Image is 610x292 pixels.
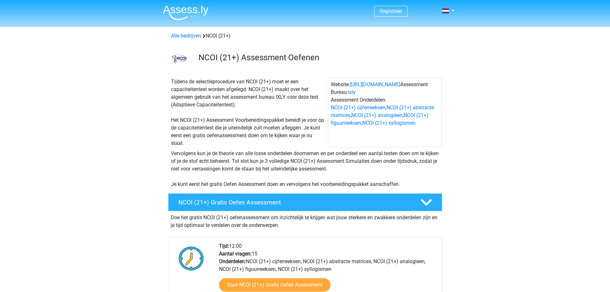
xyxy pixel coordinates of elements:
[219,258,246,264] b: Onderdelen:
[350,81,400,88] a: [URL][DOMAIN_NAME]
[219,243,229,249] b: Tijd:
[171,33,201,39] a: Alle bedrijven
[168,211,442,229] div: Doe het gratis NCOI (21+) oefenassessment om inzichtelijk te krijgen wat jouw sterkere en zwakker...
[163,5,208,20] img: Assessly
[348,89,356,95] a: Ixly
[178,199,410,206] h4: NCOI (21+) Gratis Oefen Assessment
[351,112,403,118] a: NCOI (21+) analogieen
[219,278,330,292] a: Start NCOI (21+) Gratis Oefen Assessment
[199,53,437,63] h3: NCOI (21+) Assessment Oefenen
[328,78,442,147] div: Website: Assessment Bureau: Assessment Onderdelen: , , , ,
[166,193,445,211] a: NCOI (21+) Gratis Oefen Assessment
[331,104,386,111] a: NCOI (21+) cijferreeksen
[362,120,416,126] a: NCOI (21+) syllogismen
[380,8,402,14] a: Registreer
[168,150,442,188] div: Vervolgens kun je de theorie van alle losse onderdelen doornemen en per onderdeel een aantal test...
[168,32,442,40] div: NCOI (21+)
[175,242,207,274] img: Klok
[219,251,252,257] b: Aantal vragen:
[168,78,328,147] div: Tijdens de selectieprocedure van NCOI (21+) moet er een capaciteitentest worden afgelegd. NCOI (2...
